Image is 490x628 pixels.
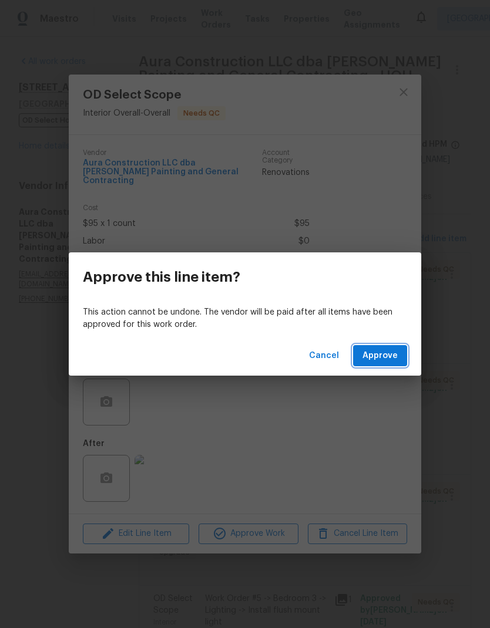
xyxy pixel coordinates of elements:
[363,349,398,363] span: Approve
[353,345,407,367] button: Approve
[83,269,240,285] h3: Approve this line item?
[304,345,344,367] button: Cancel
[83,306,407,331] p: This action cannot be undone. The vendor will be paid after all items have been approved for this...
[309,349,339,363] span: Cancel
